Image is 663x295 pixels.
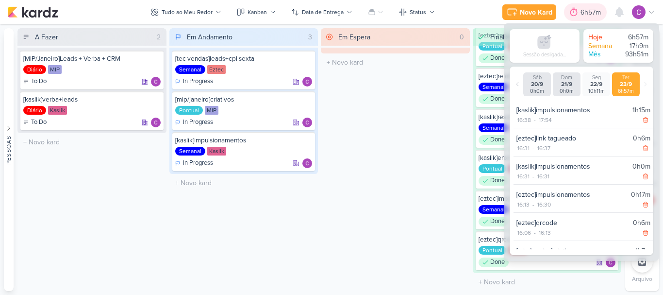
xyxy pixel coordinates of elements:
[302,118,312,127] img: Carlos Lima
[532,116,538,124] div: -
[516,172,530,181] div: 16:31
[23,54,161,63] div: [MIP/Janeiro]Leads + Verba + CRM
[31,118,47,127] p: To Do
[479,53,509,63] div: Done
[151,118,161,127] img: Carlos Lima
[175,136,313,145] div: [kaslik]impulsionamentos
[23,106,46,115] div: Diário
[516,116,532,124] div: 16:38
[619,42,648,51] div: 17h9m
[516,246,631,256] div: [mip/janeiro]criativos
[490,135,505,145] p: Done
[171,176,316,190] input: + Novo kard
[538,228,552,237] div: 16:13
[23,65,46,74] div: Diário
[490,32,520,42] div: Finalizado
[530,200,536,209] div: -
[584,88,608,94] div: 10h11m
[175,54,313,63] div: [tec vendas]leads+cpl sexta
[516,144,530,153] div: 16:31
[175,106,203,115] div: Pontual
[8,6,58,18] img: kardz.app
[530,144,536,153] div: -
[302,77,312,87] div: Responsável: Carlos Lima
[502,4,556,20] button: Novo Kard
[516,228,532,237] div: 16:06
[175,65,205,74] div: Semanal
[516,161,629,172] div: [kaslik]impulsionamentos
[536,144,551,153] div: 16:37
[635,246,650,256] div: 1h7m
[532,228,538,237] div: -
[516,218,629,228] div: [eztec]qrcode
[479,194,616,203] div: [eztec]impulsionamentos
[479,164,506,173] div: Pontual
[632,105,650,115] div: 1h15m
[619,50,648,59] div: 93h51m
[631,190,650,200] div: 0h17m
[175,95,313,104] div: [mip/janeiro]criativos
[479,72,616,81] div: [eztec]relatório qrcode
[479,83,509,91] div: Semanal
[516,133,629,143] div: [eztec]link tagueado
[151,77,161,87] div: Responsável: Carlos Lima
[304,32,316,42] div: 3
[530,172,536,181] div: -
[175,77,213,87] div: In Progress
[4,28,14,291] button: Pessoas
[302,77,312,87] img: Carlos Lima
[516,105,629,115] div: [kaslik]impulsionamentos
[479,235,616,244] div: [eztec]qrcode
[187,32,232,42] div: Em Andamento
[614,74,638,81] div: Ter
[632,161,650,172] div: 0h0m
[555,88,579,94] div: 0h0m
[479,113,616,121] div: [kaslik]resumo semanal
[479,246,506,255] div: Pontual
[207,65,226,74] div: Eztec
[633,133,650,143] div: 0h6m
[479,176,509,186] div: Done
[633,218,650,228] div: 0h6m
[4,135,13,164] div: Pessoas
[479,135,509,145] div: Done
[516,200,530,209] div: 16:13
[35,32,58,42] div: A Fazer
[19,135,165,149] input: + Novo kard
[619,33,648,42] div: 6h57m
[151,118,161,127] div: Responsável: Carlos Lima
[525,74,549,81] div: Sáb
[555,74,579,81] div: Dom
[183,158,213,168] p: In Progress
[479,94,509,104] div: Done
[302,158,312,168] img: Carlos Lima
[606,258,615,267] div: Responsável: Carlos Lima
[479,258,509,267] div: Done
[606,258,615,267] img: Carlos Lima
[153,32,165,42] div: 2
[456,32,468,42] div: 0
[584,81,608,88] div: 22/9
[31,77,47,87] p: To Do
[516,190,627,200] div: [eztec]impulsionamentos
[584,74,608,81] div: Seg
[207,147,226,156] div: Kaslik
[151,77,161,87] img: Carlos Lima
[632,275,652,283] p: Arquivo
[175,147,205,156] div: Semanal
[614,81,638,88] div: 23/9
[588,33,617,42] div: Hoje
[338,32,370,42] div: Em Espera
[23,77,47,87] div: To Do
[175,158,213,168] div: In Progress
[536,172,550,181] div: 16:31
[479,154,616,162] div: [kaslik]enxoval lançamento
[538,116,553,124] div: 17:54
[525,81,549,88] div: 20/9
[614,88,638,94] div: 6h57m
[479,42,506,51] div: Pontual
[588,42,617,51] div: Semana
[302,118,312,127] div: Responsável: Carlos Lima
[580,7,604,17] div: 6h57m
[588,50,617,59] div: Mês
